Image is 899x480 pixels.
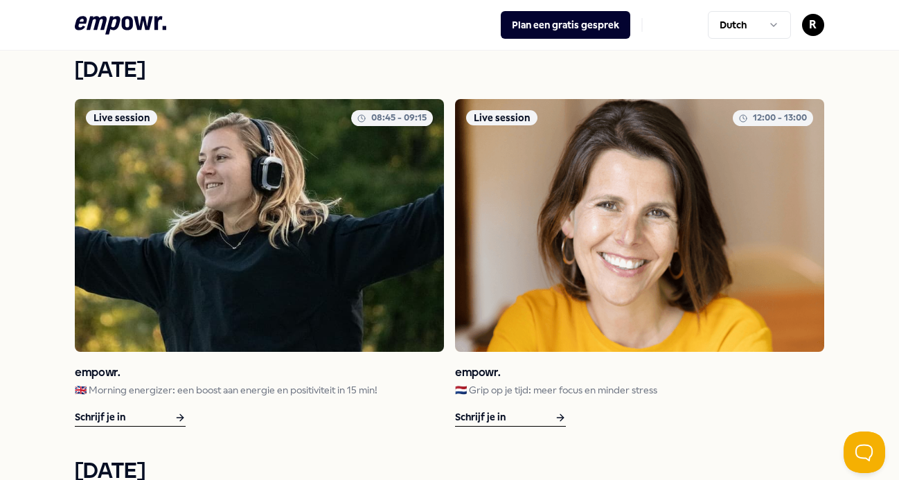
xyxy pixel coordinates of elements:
[75,382,444,398] p: 🇬🇧 Morning energizer: een boost aan energie en positiviteit in 15 min!
[455,99,824,426] a: activity imageLive session12:00 - 13:00empowr.🇳🇱 Grip op je tijd: meer focus en minder stressSchr...
[75,99,444,426] a: activity imageLive session08:45 - 09:15empowr.🇬🇧 Morning energizer: een boost aan energie en posi...
[455,382,824,398] p: 🇳🇱 Grip op je tijd: meer focus en minder stress
[455,99,824,352] img: activity image
[466,110,537,125] div: Live session
[455,363,824,382] h3: empowr.
[501,11,630,39] button: Plan een gratis gesprek
[802,14,824,36] button: R
[75,53,824,88] h2: [DATE]
[733,110,813,125] div: 12:00 - 13:00
[86,110,157,125] div: Live session
[844,432,885,473] iframe: Help Scout Beacon - Open
[351,110,433,125] div: 08:45 - 09:15
[75,363,444,382] h3: empowr.
[75,99,444,352] img: activity image
[455,409,566,427] div: Schrijf je in
[75,409,186,427] div: Schrijf je in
